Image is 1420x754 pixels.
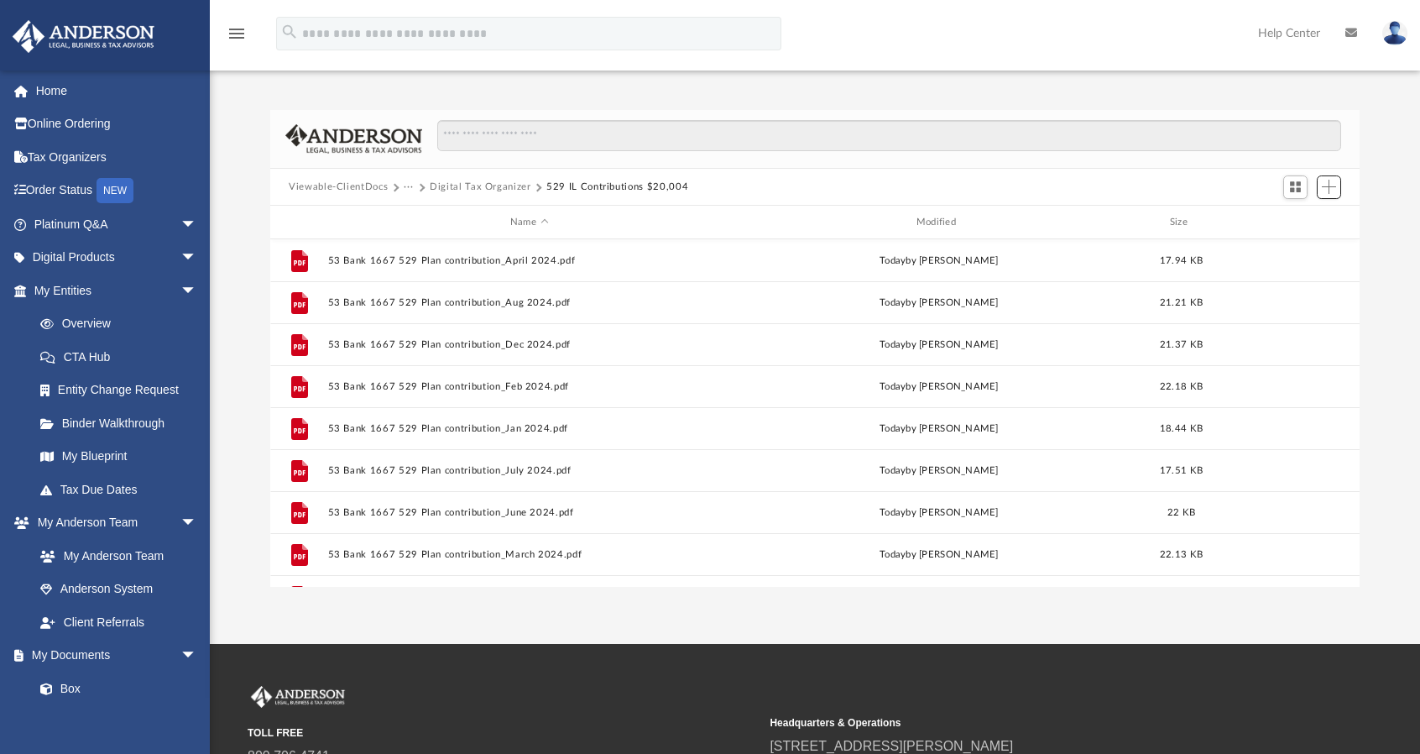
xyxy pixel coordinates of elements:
[738,547,1141,563] div: by [PERSON_NAME]
[738,380,1141,395] div: by [PERSON_NAME]
[227,32,247,44] a: menu
[248,686,348,708] img: Anderson Advisors Platinum Portal
[1382,21,1407,45] img: User Pic
[23,473,222,506] a: Tax Due Dates
[12,506,214,540] a: My Anderson Teamarrow_drop_down
[738,296,1141,311] div: by [PERSON_NAME]
[770,739,1013,753] a: [STREET_ADDRESS][PERSON_NAME]
[12,274,222,307] a: My Entitiesarrow_drop_down
[23,605,214,639] a: Client Referrals
[328,465,731,476] button: 53 Bank 1667 529 Plan contribution_July 2024.pdf
[328,423,731,434] button: 53 Bank 1667 529 Plan contribution_Jan 2024.pdf
[12,174,222,208] a: Order StatusNEW
[328,381,731,392] button: 53 Bank 1667 529 Plan contribution_Feb 2024.pdf
[23,406,222,440] a: Binder Walkthrough
[1160,550,1203,559] span: 22.13 KB
[23,539,206,573] a: My Anderson Team
[880,424,906,433] span: today
[546,180,688,195] button: 529 IL Contributions $20,004
[1160,256,1203,265] span: 17.94 KB
[23,440,214,474] a: My Blueprint
[1160,382,1203,391] span: 22.18 KB
[278,215,320,230] div: id
[23,672,206,705] a: Box
[180,639,214,673] span: arrow_drop_down
[248,725,758,741] small: TOLL FREE
[180,207,214,242] span: arrow_drop_down
[738,505,1141,521] div: by [PERSON_NAME]
[328,507,731,518] button: 53 Bank 1667 529 Plan contribution_June 2024.pdf
[1222,215,1339,230] div: id
[430,180,531,195] button: Digital Tax Organizer
[1160,466,1203,475] span: 17.51 KB
[180,241,214,275] span: arrow_drop_down
[1317,175,1342,199] button: Add
[738,422,1141,437] div: by [PERSON_NAME]
[8,20,159,53] img: Anderson Advisors Platinum Portal
[1148,215,1215,230] div: Size
[23,340,222,374] a: CTA Hub
[12,107,222,141] a: Online Ordering
[1160,298,1203,307] span: 21.21 KB
[328,339,731,350] button: 53 Bank 1667 529 Plan contribution_Dec 2024.pdf
[180,506,214,541] span: arrow_drop_down
[880,508,906,517] span: today
[327,215,730,230] div: Name
[738,254,1141,269] div: by [PERSON_NAME]
[12,639,214,673] a: My Documentsarrow_drop_down
[880,298,906,307] span: today
[227,24,247,44] i: menu
[404,180,415,195] button: ···
[880,466,906,475] span: today
[1160,424,1203,433] span: 18.44 KB
[1160,340,1203,349] span: 21.37 KB
[770,715,1280,730] small: Headquarters & Operations
[97,178,133,203] div: NEW
[289,180,388,195] button: Viewable-ClientDocs
[328,549,731,560] button: 53 Bank 1667 529 Plan contribution_March 2024.pdf
[1283,175,1308,199] button: Switch to Grid View
[328,255,731,266] button: 53 Bank 1667 529 Plan contribution_April 2024.pdf
[738,338,1141,353] div: by [PERSON_NAME]
[880,382,906,391] span: today
[12,140,222,174] a: Tax Organizers
[12,74,222,107] a: Home
[328,297,731,308] button: 53 Bank 1667 529 Plan contribution_Aug 2024.pdf
[23,374,222,407] a: Entity Change Request
[437,120,1341,152] input: Search files and folders
[880,256,906,265] span: today
[12,207,222,241] a: Platinum Q&Aarrow_drop_down
[738,463,1141,479] div: by [PERSON_NAME]
[280,23,299,41] i: search
[23,307,222,341] a: Overview
[180,274,214,308] span: arrow_drop_down
[738,215,1141,230] div: Modified
[1167,508,1195,517] span: 22 KB
[880,340,906,349] span: today
[23,573,214,606] a: Anderson System
[270,239,1360,588] div: grid
[880,550,906,559] span: today
[12,241,222,275] a: Digital Productsarrow_drop_down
